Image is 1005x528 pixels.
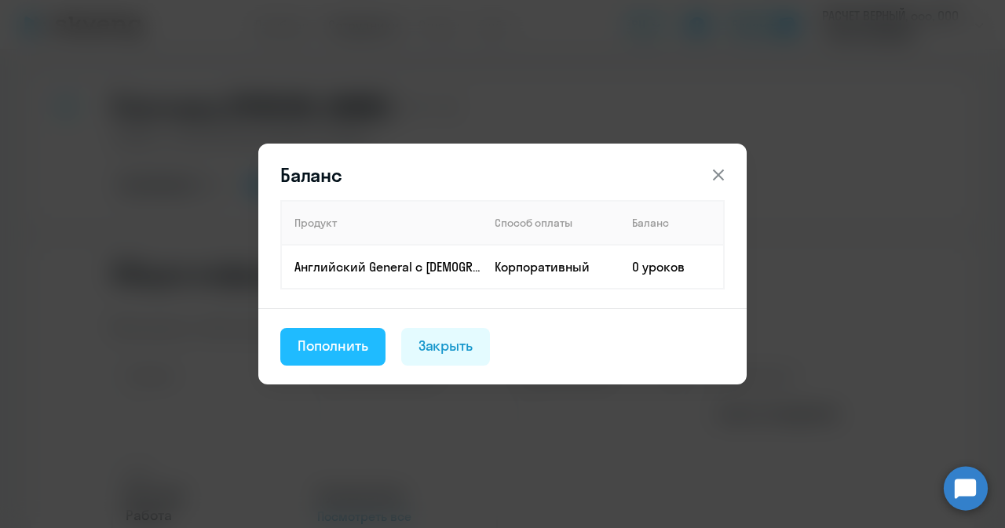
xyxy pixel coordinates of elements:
th: Продукт [281,201,482,245]
div: Закрыть [418,336,473,356]
div: Пополнить [298,336,368,356]
th: Баланс [619,201,724,245]
button: Пополнить [280,328,386,366]
header: Баланс [258,162,747,188]
th: Способ оплаты [482,201,619,245]
p: Английский General с [DEMOGRAPHIC_DATA] преподавателем [294,258,481,275]
td: Корпоративный [482,245,619,289]
button: Закрыть [401,328,491,366]
td: 0 уроков [619,245,724,289]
